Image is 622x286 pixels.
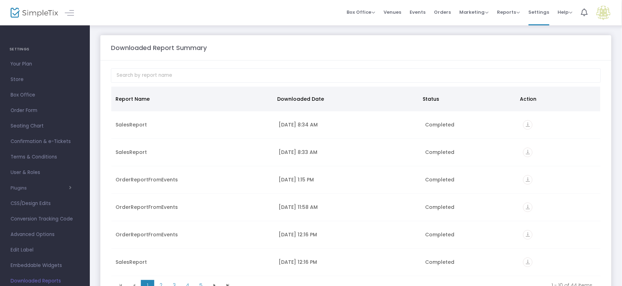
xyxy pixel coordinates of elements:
div: OrderReportFromEvents [116,231,270,238]
span: Embeddable Widgets [11,261,79,270]
div: https://go.SimpleTix.com/328zy [523,230,596,240]
span: Edit Label [11,245,79,255]
th: Downloaded Date [273,87,418,111]
a: vertical_align_bottom [523,177,533,184]
div: https://go.SimpleTix.com/46dbs [523,148,596,157]
div: Completed [425,204,515,211]
span: User & Roles [11,168,79,177]
div: Completed [425,176,515,183]
span: Confirmation & e-Tickets [11,137,79,146]
span: Events [410,3,425,21]
div: 8/15/2025 11:58 AM [279,204,417,211]
div: Completed [425,149,515,156]
div: 8/20/2025 8:33 AM [279,149,417,156]
span: Advanced Options [11,230,79,239]
span: Box Office [347,9,375,15]
span: Order Form [11,106,79,115]
span: CSS/Design Edits [11,199,79,208]
th: Report Name [111,87,273,111]
a: vertical_align_bottom [523,260,533,267]
div: https://go.SimpleTix.com/h8or1 [523,175,596,185]
div: https://go.SimpleTix.com/tot5j [523,120,596,130]
m-panel-title: Downloaded Report Summary [111,43,207,52]
th: Action [516,87,597,111]
a: vertical_align_bottom [523,205,533,212]
span: Venues [384,3,401,21]
div: Completed [425,231,515,238]
div: https://go.SimpleTix.com/s9ucc [523,257,596,267]
i: vertical_align_bottom [523,148,533,157]
span: Settings [529,3,549,21]
i: vertical_align_bottom [523,175,533,185]
div: SalesReport [116,149,270,156]
span: Help [558,9,573,15]
div: SalesReport [116,121,270,128]
span: Marketing [459,9,489,15]
input: Search by report name [111,68,601,83]
a: vertical_align_bottom [523,150,533,157]
div: 8/14/2025 12:16 PM [279,231,417,238]
span: Reports [497,9,520,15]
div: SalesReport [116,259,270,266]
i: vertical_align_bottom [523,257,533,267]
span: Store [11,75,79,84]
i: vertical_align_bottom [523,120,533,130]
a: vertical_align_bottom [523,122,533,129]
div: Completed [425,259,515,266]
span: Seating Chart [11,122,79,131]
div: Data table [111,87,601,277]
div: Completed [425,121,515,128]
span: Orders [434,3,451,21]
button: Plugins [11,185,71,191]
span: Conversion Tracking Code [11,214,79,224]
a: vertical_align_bottom [523,232,533,239]
div: OrderReportFromEvents [116,176,270,183]
h4: SETTINGS [10,42,80,56]
div: 8/14/2025 12:16 PM [279,259,417,266]
i: vertical_align_bottom [523,230,533,240]
th: Status [419,87,516,111]
i: vertical_align_bottom [523,203,533,212]
div: OrderReportFromEvents [116,204,270,211]
span: Downloaded Reports [11,276,79,286]
div: 8/20/2025 8:34 AM [279,121,417,128]
div: https://go.SimpleTix.com/81z95 [523,203,596,212]
span: Terms & Conditions [11,153,79,162]
span: Box Office [11,91,79,100]
span: Your Plan [11,60,79,69]
div: 8/15/2025 1:15 PM [279,176,417,183]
